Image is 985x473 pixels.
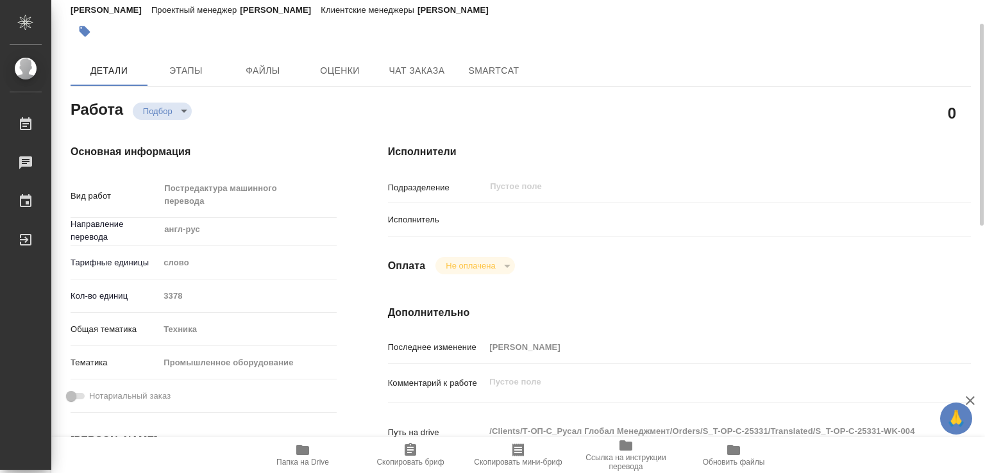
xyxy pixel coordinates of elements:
[133,103,192,120] div: Подбор
[71,144,337,160] h4: Основная информация
[945,405,967,432] span: 🙏
[232,63,294,79] span: Файлы
[139,106,176,117] button: Подбор
[71,190,159,203] p: Вид работ
[474,458,562,467] span: Скопировать мини-бриф
[276,458,329,467] span: Папка на Drive
[417,5,498,15] p: [PERSON_NAME]
[71,356,159,369] p: Тематика
[388,258,426,274] h4: Оплата
[435,257,514,274] div: Подбор
[78,63,140,79] span: Детали
[572,437,680,473] button: Ссылка на инструкции перевода
[485,338,922,356] input: Пустое поле
[71,290,159,303] p: Кол-во единиц
[388,181,485,194] p: Подразделение
[71,97,123,120] h2: Работа
[464,437,572,473] button: Скопировать мини-бриф
[159,286,336,305] input: Пустое поле
[71,433,337,449] h4: [PERSON_NAME]
[463,63,525,79] span: SmartCat
[388,144,971,160] h4: Исполнители
[357,437,464,473] button: Скопировать бриф
[249,437,357,473] button: Папка на Drive
[376,458,444,467] span: Скопировать бриф
[71,17,99,46] button: Добавить тэг
[388,377,485,390] p: Комментарий к работе
[489,179,892,194] input: Пустое поле
[703,458,765,467] span: Обновить файлы
[940,402,972,435] button: 🙏
[485,420,922,442] textarea: /Clients/Т-ОП-С_Русал Глобал Менеджмент/Orders/S_T-OP-C-25331/Translated/S_T-OP-C-25331-WK-004
[580,453,672,471] span: Ссылка на инструкции перевода
[948,102,956,124] h2: 0
[71,218,159,244] p: Направление перевода
[159,319,336,340] div: Техника
[386,63,448,79] span: Чат заказа
[89,390,171,402] span: Нотариальный заказ
[388,305,971,320] h4: Дополнительно
[388,341,485,354] p: Последнее изменение
[309,63,371,79] span: Оценки
[388,213,485,226] p: Исполнитель
[159,352,336,374] div: Промышленное оборудование
[388,426,485,439] p: Путь на drive
[71,256,159,269] p: Тарифные единицы
[240,5,321,15] p: [PERSON_NAME]
[71,323,159,336] p: Общая тематика
[151,5,240,15] p: Проектный менеджер
[442,260,499,271] button: Не оплачена
[155,63,217,79] span: Этапы
[159,252,336,274] div: слово
[680,437,787,473] button: Обновить файлы
[321,5,417,15] p: Клиентские менеджеры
